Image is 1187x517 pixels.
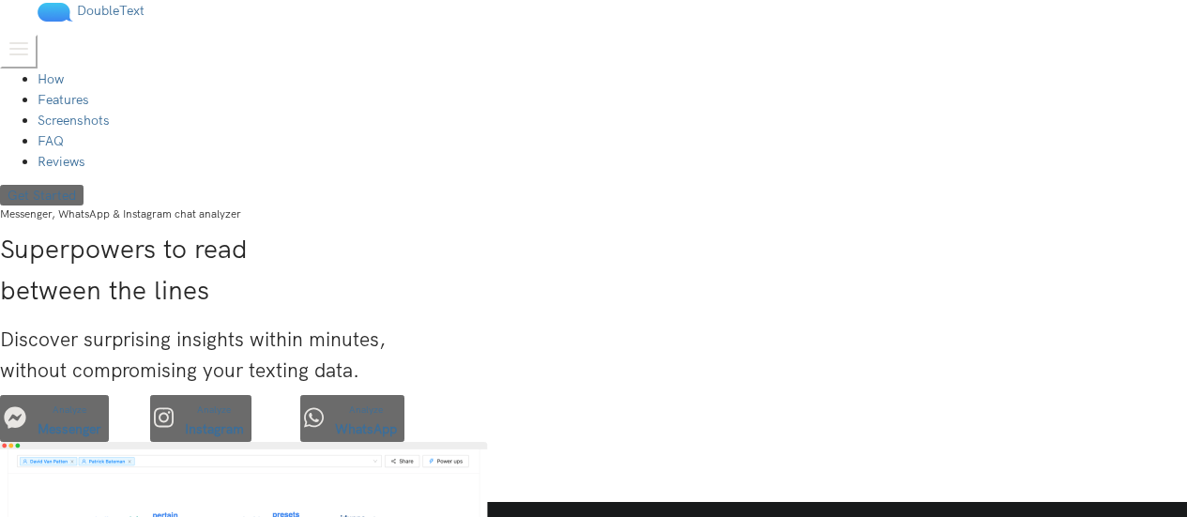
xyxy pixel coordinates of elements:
span: DoubleText [77,2,145,19]
span: Analyze [349,403,383,416]
button: Analyze WhatsApp [300,395,404,442]
a: Analyze WhatsApp [300,416,404,433]
button: Analyze Instagram [150,395,251,442]
span: Analyze [53,403,86,416]
a: FAQ [38,132,64,149]
a: Analyze Instagram [150,416,251,433]
b: Instagram [185,420,244,437]
b: WhatsApp [335,420,397,437]
a: Screenshots [38,112,110,129]
img: mS3x8y1f88AAAAABJRU5ErkJggg== [38,3,73,22]
a: Features [38,91,89,108]
span: Analyze [197,403,231,416]
a: Reviews [38,153,85,170]
a: How [38,70,64,87]
b: Messenger [38,420,101,437]
a: DoubleText [38,2,145,19]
